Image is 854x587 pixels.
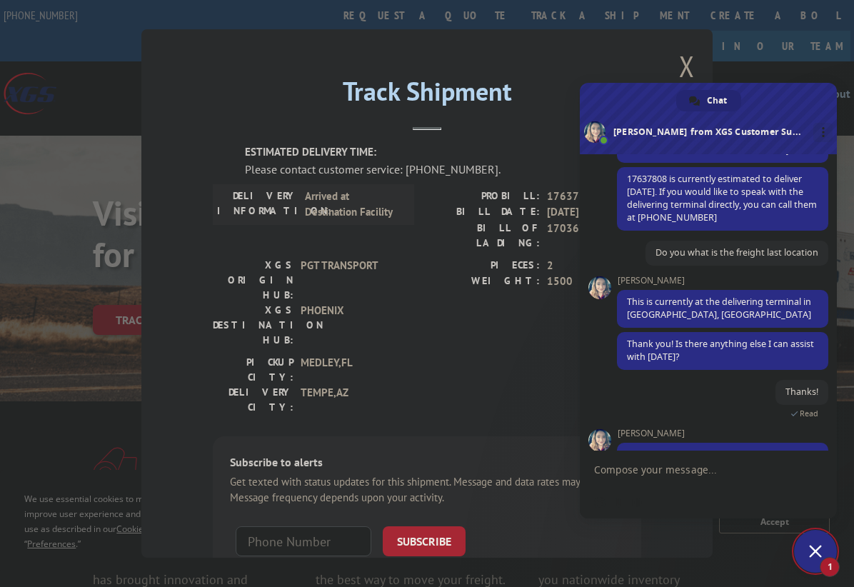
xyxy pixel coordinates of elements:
textarea: Compose your message... [594,463,791,476]
label: BILL DATE: [427,204,540,221]
label: DELIVERY CITY: [213,385,293,415]
label: PIECES: [427,258,540,274]
span: Thanks! [785,386,818,398]
span: 17637808 is currently estimated to deliver [DATE]. If you would like to speak with the delivering... [627,173,817,224]
span: Chat [707,90,727,111]
div: Subscribe to alerts [230,453,624,474]
span: Do you what is the freight last location [655,246,818,259]
span: 1703673214 [547,221,641,251]
span: PGT TRANSPORT [301,258,397,303]
button: Close modal [679,47,695,85]
label: XGS DESTINATION HUB: [213,303,293,348]
label: PICKUP CITY: [213,355,293,385]
span: Thank you! Is there anything else I can assist with [DATE]? [627,338,814,363]
h2: Track Shipment [213,81,641,109]
span: Insert an emoji [594,497,606,508]
div: Chat [676,90,741,111]
button: SUBSCRIBE [383,526,466,556]
span: 17637808 [547,189,641,205]
span: 1 [820,557,840,577]
span: Read [800,408,818,418]
span: Send a file [613,497,624,508]
label: ESTIMATED DELIVERY TIME: [245,144,641,161]
span: PHOENIX [301,303,397,348]
div: More channels [813,123,833,142]
div: Please contact customer service: [PHONE_NUMBER]. [245,161,641,178]
label: XGS ORIGIN HUB: [213,258,293,303]
span: TEMPE , AZ [301,385,397,415]
span: Audio message [631,497,643,508]
span: 1500 [547,274,641,290]
div: Get texted with status updates for this shipment. Message and data rates may apply. Message frequ... [230,474,624,506]
span: It was a pleasure to assist you. Thank you for contacting XGS and have an awesome [DATE]! Please ... [627,448,815,525]
span: [DATE] [547,204,641,221]
input: Phone Number [236,526,371,556]
label: WEIGHT: [427,274,540,290]
span: This is currently at the delivering terminal in [GEOGRAPHIC_DATA], [GEOGRAPHIC_DATA] [627,296,811,321]
span: Arrived at Destination Facility [305,189,401,221]
label: DELIVERY INFORMATION: [217,189,298,221]
label: BILL OF LADING: [427,221,540,251]
div: Close chat [794,530,837,573]
label: PROBILL: [427,189,540,205]
span: [PERSON_NAME] [617,276,828,286]
span: [PERSON_NAME] [617,428,828,438]
span: MEDLEY , FL [301,355,397,385]
span: 2 [547,258,641,274]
